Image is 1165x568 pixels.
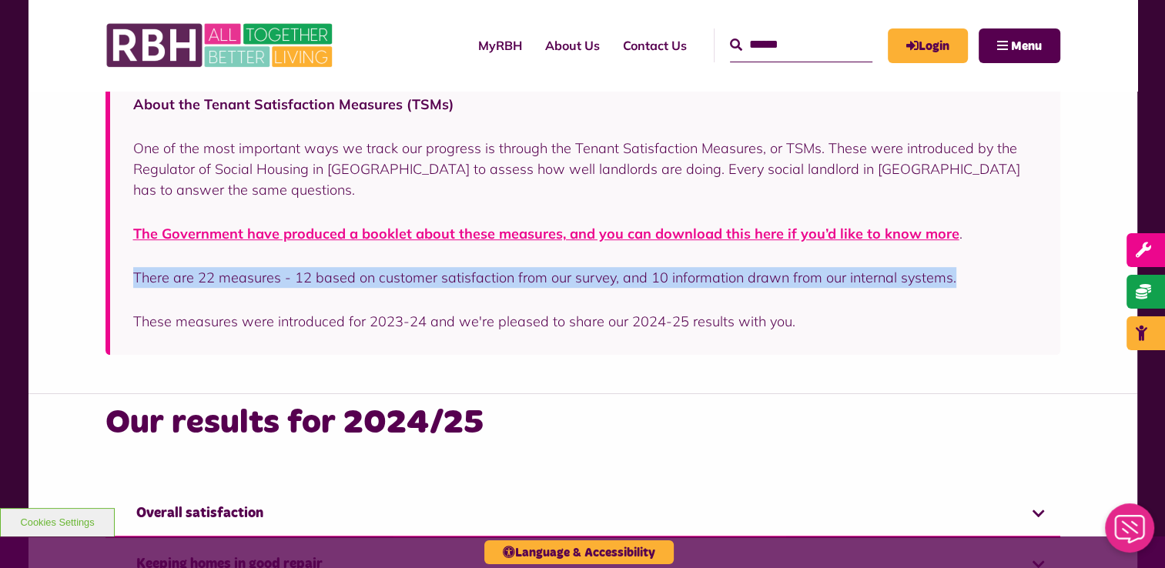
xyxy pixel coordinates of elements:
[1011,40,1042,52] span: Menu
[133,95,454,113] strong: About the Tenant Satisfaction Measures (TSMs)
[484,540,674,564] button: Language & Accessibility
[133,267,1037,288] p: There are 22 measures - 12 based on customer satisfaction from our survey, and 10 information dra...
[467,25,534,66] a: MyRBH
[105,401,1060,445] h3: Our results for 2024/25
[105,15,336,75] img: RBH
[611,25,698,66] a: Contact Us
[133,311,1037,332] p: These measures were introduced for 2023-24 and we're pleased to share our 2024-25 results with you.
[133,138,1037,200] p: One of the most important ways we track our progress is through the Tenant Satisfaction Measures,...
[1096,499,1165,568] iframe: Netcall Web Assistant for live chat
[888,28,968,63] a: MyRBH
[534,25,611,66] a: About Us
[979,28,1060,63] button: Navigation
[105,491,1060,538] a: Overall satisfaction
[133,223,1037,244] p: .
[133,225,959,242] a: The Government have produced a booklet about these measures, and you can download this here if yo...
[730,28,872,62] input: Search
